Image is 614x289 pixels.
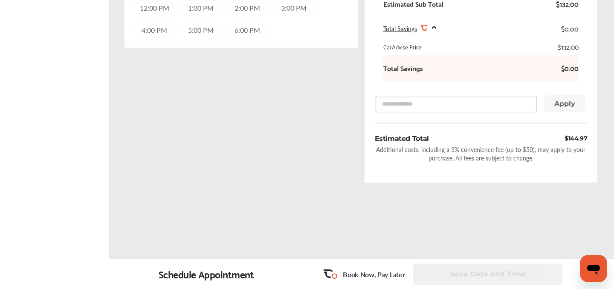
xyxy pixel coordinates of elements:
[375,145,588,162] div: Additional costs, including a 3% convenience fee (up to $50), may apply to your purchase. All fee...
[375,134,429,143] div: Estimated Total
[558,43,579,51] div: $132.00
[561,23,579,34] div: $0.00
[135,22,174,37] div: 4:00 PM
[544,95,585,112] button: Apply
[383,64,423,72] b: Total Savings
[383,24,417,33] span: Total Savings
[565,134,587,143] div: $144.97
[228,22,267,37] div: 6:00 PM
[383,43,422,51] div: CarAdvise Price
[159,268,254,280] div: Schedule Appointment
[343,269,405,279] p: Book Now, Pay Later
[580,255,607,282] iframe: Button to launch messaging window
[181,22,221,37] div: 5:00 PM
[553,64,579,72] b: $0.00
